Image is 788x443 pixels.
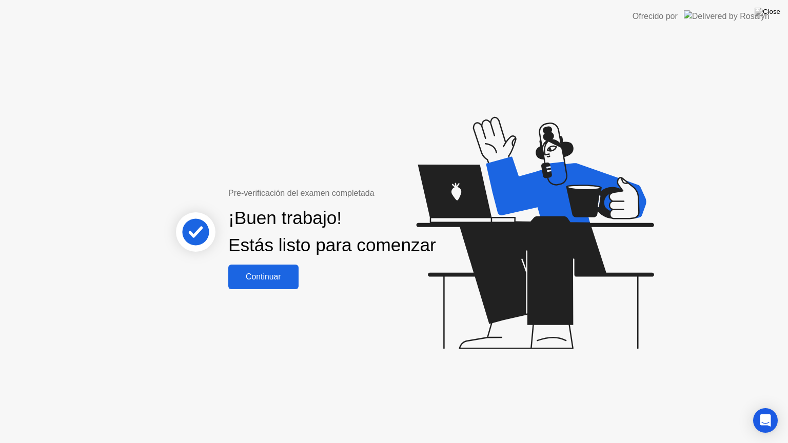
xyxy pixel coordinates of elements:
div: ¡Buen trabajo! Estás listo para comenzar [228,205,436,259]
div: Continuar [231,272,295,281]
div: Pre-verificación del examen completada [228,187,440,199]
div: Open Intercom Messenger [753,408,778,433]
button: Continuar [228,265,299,289]
img: Delivered by Rosalyn [684,10,770,22]
div: Ofrecido por [633,10,678,23]
img: Close [755,8,780,16]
